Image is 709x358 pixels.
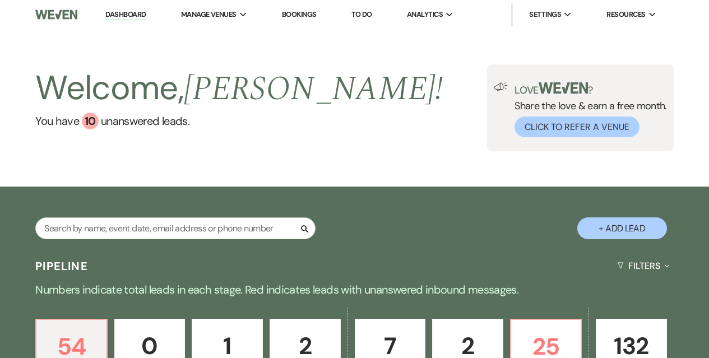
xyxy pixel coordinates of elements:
img: loud-speaker-illustration.svg [494,82,508,91]
div: Share the love & earn a free month. [508,82,667,137]
span: [PERSON_NAME] ! [184,63,443,115]
a: Bookings [282,10,317,19]
a: You have 10 unanswered leads. [35,113,443,129]
button: + Add Lead [577,217,667,239]
img: Weven Logo [35,3,77,26]
span: Resources [606,9,645,20]
img: weven-logo-green.svg [539,82,588,94]
a: Dashboard [105,10,146,20]
h3: Pipeline [35,258,88,274]
span: Analytics [407,9,443,20]
button: Filters [613,251,674,281]
span: Manage Venues [181,9,237,20]
p: Love ? [515,82,667,95]
a: To Do [351,10,372,19]
input: Search by name, event date, email address or phone number [35,217,316,239]
div: 10 [82,113,99,129]
span: Settings [529,9,561,20]
h2: Welcome, [35,64,443,113]
button: Click to Refer a Venue [515,117,640,137]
